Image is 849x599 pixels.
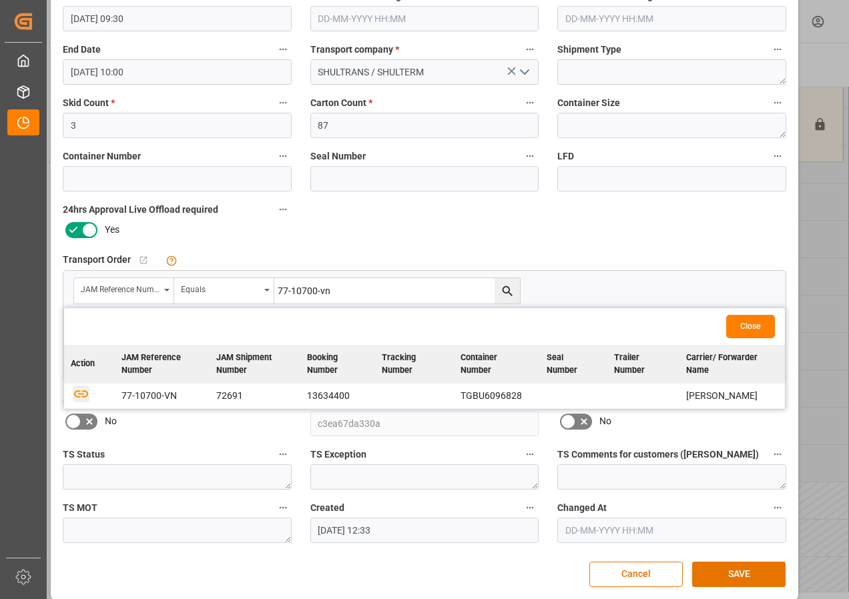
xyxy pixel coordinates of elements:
[557,518,786,543] input: DD-MM-YYYY HH:MM
[310,96,372,110] span: Carton Count
[181,280,260,295] div: Equals
[769,147,786,165] button: LFD
[105,223,119,237] span: Yes
[521,41,539,58] button: Transport company *
[81,280,160,295] div: JAM Reference Number
[274,446,292,463] button: TS Status
[375,345,453,384] th: Tracking Number
[274,278,520,304] input: Type to search
[274,499,292,516] button: TS MOT
[274,41,292,58] button: End Date
[769,446,786,463] button: TS Comments for customers ([PERSON_NAME])
[115,384,210,409] td: 77-10700-VN
[300,345,375,384] th: Booking Number
[74,278,174,304] button: open menu
[599,414,611,428] span: No
[64,345,115,384] th: Action
[514,62,534,83] button: open menu
[557,149,574,163] span: LFD
[310,501,344,515] span: Created
[521,446,539,463] button: TS Exception
[63,149,141,163] span: Container Number
[63,6,292,31] input: DD-MM-YYYY HH:MM
[557,96,620,110] span: Container Size
[589,562,683,587] button: Cancel
[210,384,300,409] td: 72691
[310,6,539,31] input: DD-MM-YYYY HH:MM
[63,448,105,462] span: TS Status
[521,94,539,111] button: Carton Count *
[310,448,366,462] span: TS Exception
[63,59,292,85] input: DD-MM-YYYY HH:MM
[174,278,274,304] button: open menu
[63,203,218,217] span: 24hrs Approval Live Offload required
[726,315,775,338] button: Close
[557,6,786,31] input: DD-MM-YYYY HH:MM
[454,345,540,384] th: Container Number
[115,345,210,384] th: JAM Reference Number
[454,384,540,409] td: TGBU6096828
[769,499,786,516] button: Changed At
[495,278,520,304] button: search button
[540,345,607,384] th: Seal Number
[557,448,759,462] span: TS Comments for customers ([PERSON_NAME])
[769,94,786,111] button: Container Size
[63,501,97,515] span: TS MOT
[274,201,292,218] button: 24hrs Approval Live Offload required
[63,43,101,57] span: End Date
[63,394,138,408] span: email notification
[105,414,117,428] span: No
[210,345,300,384] th: JAM Shipment Number
[679,345,785,384] th: Carrier/ Forwarder Name
[692,562,786,587] button: SAVE
[679,384,785,409] td: [PERSON_NAME]
[607,345,679,384] th: Trailer Number
[521,499,539,516] button: Created
[274,147,292,165] button: Container Number
[310,43,399,57] span: Transport company
[300,384,375,409] td: 13634400
[310,149,366,163] span: Seal Number
[63,253,131,267] span: Transport Order
[63,96,115,110] span: Skid Count
[521,147,539,165] button: Seal Number
[274,94,292,111] button: Skid Count *
[310,518,539,543] input: DD-MM-YYYY HH:MM
[557,43,621,57] span: Shipment Type
[557,501,607,515] span: Changed At
[769,41,786,58] button: Shipment Type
